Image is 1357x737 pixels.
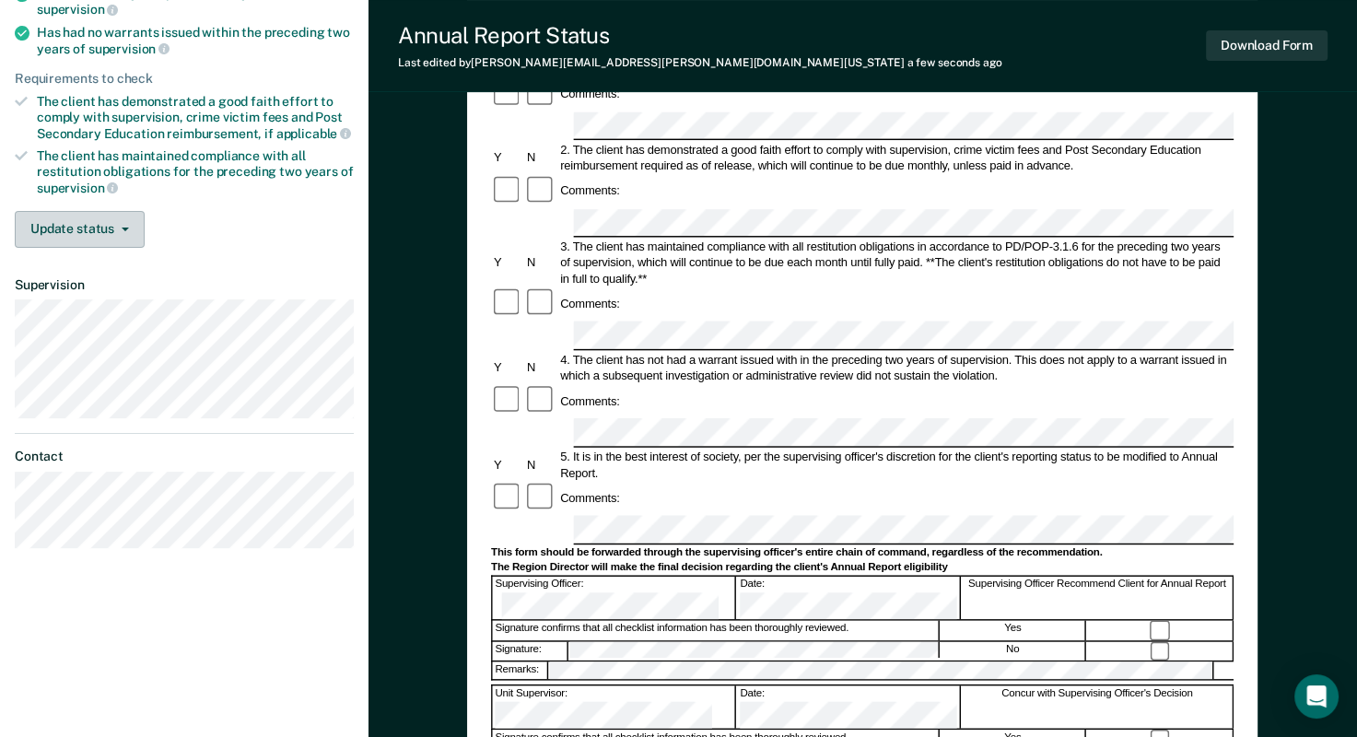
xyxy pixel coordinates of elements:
[962,685,1234,728] div: Concur with Supervising Officer's Decision
[398,56,1002,69] div: Last edited by [PERSON_NAME][EMAIL_ADDRESS][PERSON_NAME][DOMAIN_NAME][US_STATE]
[493,577,737,619] div: Supervising Officer:
[558,239,1234,287] div: 3. The client has maintained compliance with all restitution obligations in accordance to PD/POP-...
[491,149,524,165] div: Y
[491,359,524,375] div: Y
[15,277,354,293] dt: Supervision
[37,25,354,56] div: Has had no warrants issued within the preceding two years of
[524,456,557,472] div: N
[558,351,1234,383] div: 4. The client has not had a warrant issued with in the preceding two years of supervision. This d...
[738,685,961,728] div: Date:
[558,86,623,101] div: Comments:
[558,183,623,199] div: Comments:
[276,126,351,141] span: applicable
[493,642,568,661] div: Signature:
[491,560,1234,574] div: The Region Director will make the final decision regarding the client's Annual Report eligibility
[941,642,1086,661] div: No
[558,296,623,311] div: Comments:
[1206,30,1328,61] button: Download Form
[15,449,354,464] dt: Contact
[524,359,557,375] div: N
[491,254,524,270] div: Y
[493,662,549,679] div: Remarks:
[37,94,354,141] div: The client has demonstrated a good faith effort to comply with supervision, crime victim fees and...
[37,148,354,195] div: The client has maintained compliance with all restitution obligations for the preceding two years of
[738,577,961,619] div: Date:
[907,56,1002,69] span: a few seconds ago
[1294,674,1339,719] div: Open Intercom Messenger
[524,149,557,165] div: N
[558,142,1234,174] div: 2. The client has demonstrated a good faith effort to comply with supervision, crime victim fees ...
[493,621,940,640] div: Signature confirms that all checklist information has been thoroughly reviewed.
[491,456,524,472] div: Y
[558,490,623,506] div: Comments:
[558,393,623,409] div: Comments:
[15,211,145,248] button: Update status
[398,22,1002,49] div: Annual Report Status
[493,685,737,728] div: Unit Supervisor:
[491,545,1234,559] div: This form should be forwarded through the supervising officer's entire chain of command, regardle...
[37,181,118,195] span: supervision
[37,2,118,17] span: supervision
[558,449,1234,481] div: 5. It is in the best interest of society, per the supervising officer's discretion for the client...
[941,621,1086,640] div: Yes
[524,254,557,270] div: N
[15,71,354,87] div: Requirements to check
[962,577,1234,619] div: Supervising Officer Recommend Client for Annual Report
[88,41,170,56] span: supervision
